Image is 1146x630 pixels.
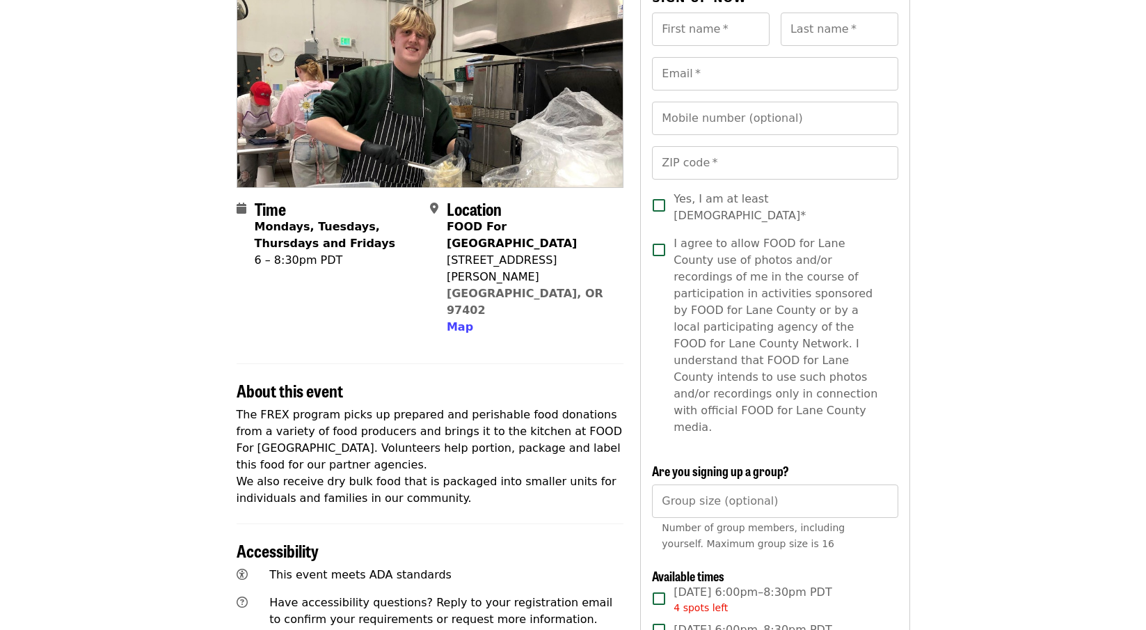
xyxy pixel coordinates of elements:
span: Have accessibility questions? Reply to your registration email to confirm your requirements or re... [269,596,612,626]
input: [object Object] [652,485,898,518]
input: First name [652,13,770,46]
span: Location [447,196,502,221]
strong: FOOD For [GEOGRAPHIC_DATA] [447,220,577,250]
i: map-marker-alt icon [430,202,438,215]
span: This event meets ADA standards [269,568,452,581]
div: 6 – 8:30pm PDT [255,252,419,269]
i: calendar icon [237,202,246,215]
i: universal-access icon [237,568,248,581]
i: question-circle icon [237,596,248,609]
span: [DATE] 6:00pm–8:30pm PDT [674,584,831,615]
span: 4 spots left [674,602,728,613]
input: Email [652,57,898,90]
input: Mobile number (optional) [652,102,898,135]
span: Are you signing up a group? [652,462,789,480]
span: Time [255,196,286,221]
span: I agree to allow FOOD for Lane County use of photos and/or recordings of me in the course of part... [674,235,886,436]
button: Map [447,319,473,336]
span: Available times [652,567,724,585]
span: Yes, I am at least [DEMOGRAPHIC_DATA]* [674,191,886,224]
p: The FREX program picks up prepared and perishable food donations from a variety of food producers... [237,407,624,507]
span: Number of group members, including yourself. Maximum group size is 16 [662,522,845,549]
strong: Mondays, Tuesdays, Thursdays and Fridays [255,220,396,250]
div: [STREET_ADDRESS][PERSON_NAME] [447,252,612,285]
input: Last name [781,13,898,46]
span: About this event [237,378,343,402]
span: Accessibility [237,538,319,562]
input: ZIP code [652,146,898,180]
span: Map [447,320,473,333]
a: [GEOGRAPHIC_DATA], OR 97402 [447,287,603,317]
